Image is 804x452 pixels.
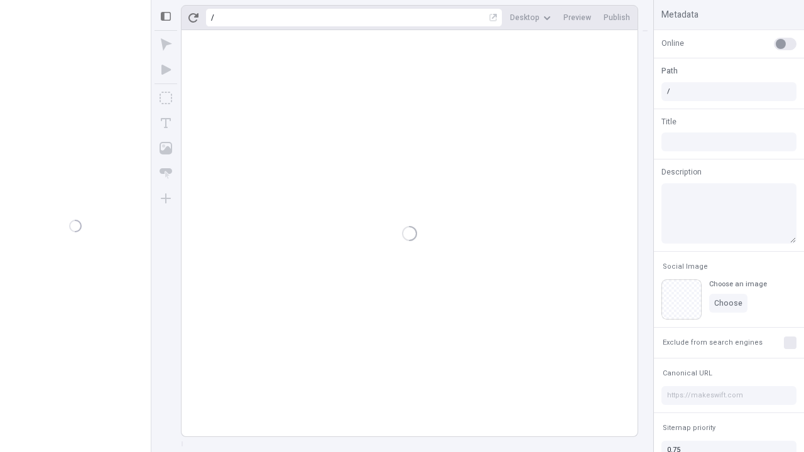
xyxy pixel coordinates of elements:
input: https://makeswift.com [661,386,796,405]
span: Social Image [663,262,708,271]
button: Exclude from search engines [660,335,765,350]
button: Choose [709,294,747,313]
button: Canonical URL [660,366,715,381]
button: Text [155,112,177,134]
button: Image [155,137,177,159]
button: Box [155,87,177,109]
span: Choose [714,298,742,308]
div: / [211,13,214,23]
span: Publish [604,13,630,23]
span: Desktop [510,13,540,23]
div: Choose an image [709,279,767,289]
button: Preview [558,8,596,27]
span: Path [661,65,678,77]
button: Publish [599,8,635,27]
span: Exclude from search engines [663,338,763,347]
span: Sitemap priority [663,423,715,433]
span: Canonical URL [663,369,712,378]
button: Sitemap priority [660,421,718,436]
button: Desktop [505,8,556,27]
span: Title [661,116,676,127]
span: Description [661,166,702,178]
button: Button [155,162,177,185]
span: Preview [563,13,591,23]
span: Online [661,38,684,49]
button: Social Image [660,259,710,274]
